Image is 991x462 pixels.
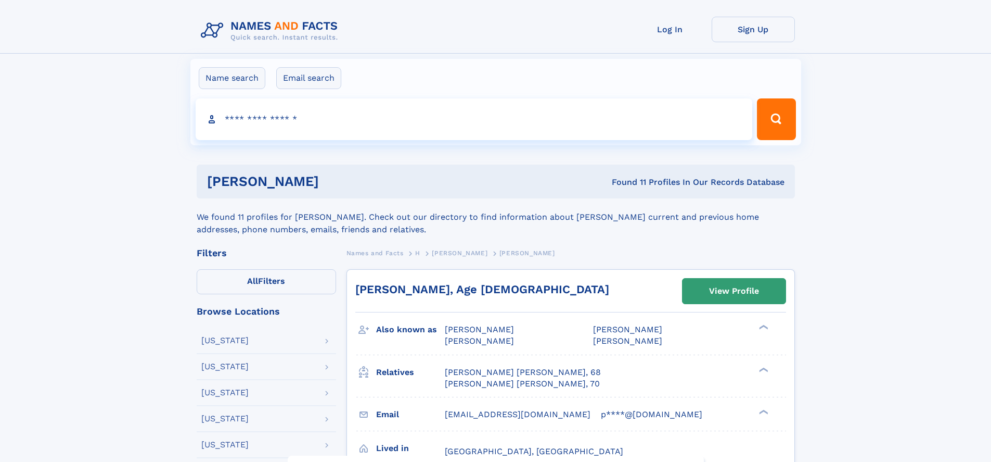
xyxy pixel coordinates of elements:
[683,279,786,304] a: View Profile
[207,175,466,188] h1: [PERSON_NAME]
[197,307,336,316] div: Browse Locations
[432,249,487,257] span: [PERSON_NAME]
[199,67,265,89] label: Name search
[201,415,249,423] div: [US_STATE]
[376,440,445,457] h3: Lived in
[415,249,420,257] span: H
[445,409,590,419] span: [EMAIL_ADDRESS][DOMAIN_NAME]
[445,378,600,390] a: [PERSON_NAME] [PERSON_NAME], 70
[628,17,712,42] a: Log In
[197,269,336,294] label: Filters
[465,177,784,188] div: Found 11 Profiles In Our Records Database
[276,67,341,89] label: Email search
[499,249,555,257] span: [PERSON_NAME]
[756,366,769,373] div: ❯
[445,324,514,334] span: [PERSON_NAME]
[709,279,759,303] div: View Profile
[201,363,249,371] div: [US_STATE]
[712,17,795,42] a: Sign Up
[196,98,753,140] input: search input
[201,389,249,397] div: [US_STATE]
[756,408,769,415] div: ❯
[197,248,336,258] div: Filters
[201,441,249,449] div: [US_STATE]
[355,283,609,296] a: [PERSON_NAME], Age [DEMOGRAPHIC_DATA]
[432,246,487,259] a: [PERSON_NAME]
[201,336,249,345] div: [US_STATE]
[197,17,346,45] img: Logo Names and Facts
[247,276,258,286] span: All
[346,246,404,259] a: Names and Facts
[197,198,795,236] div: We found 11 profiles for [PERSON_NAME]. Check out our directory to find information about [PERSON...
[376,321,445,339] h3: Also known as
[376,406,445,423] h3: Email
[757,98,795,140] button: Search Button
[445,367,601,378] a: [PERSON_NAME] [PERSON_NAME], 68
[756,324,769,331] div: ❯
[376,364,445,381] h3: Relatives
[593,324,662,334] span: [PERSON_NAME]
[445,336,514,346] span: [PERSON_NAME]
[445,446,623,456] span: [GEOGRAPHIC_DATA], [GEOGRAPHIC_DATA]
[593,336,662,346] span: [PERSON_NAME]
[415,246,420,259] a: H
